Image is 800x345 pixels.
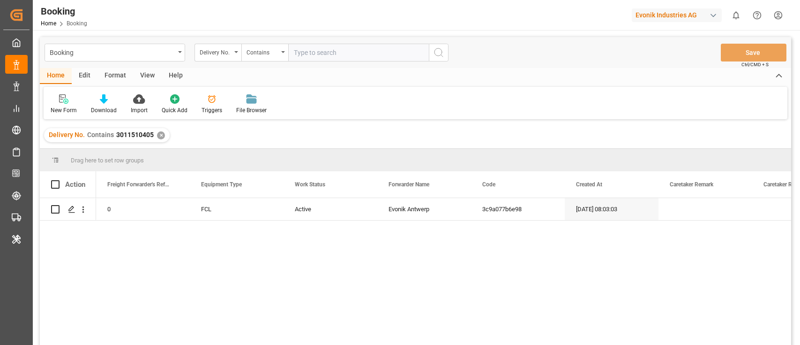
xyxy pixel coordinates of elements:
div: Help [162,68,190,84]
button: show 0 new notifications [725,5,747,26]
a: Home [41,20,56,27]
div: Contains [247,46,278,57]
div: [DATE] 08:03:03 [565,198,658,220]
div: File Browser [236,106,267,115]
div: Booking [41,4,87,18]
span: Freight Forwarder's Reference No. [107,181,170,188]
span: Forwarder Name [389,181,429,188]
div: Press SPACE to select this row. [40,198,96,221]
div: New Form [51,106,77,115]
div: Home [40,68,72,84]
div: Action [65,180,85,189]
span: Code [482,181,495,188]
div: View [133,68,162,84]
button: search button [429,44,449,61]
input: Type to search [288,44,429,61]
span: Contains [87,131,114,138]
div: Edit [72,68,97,84]
div: Delivery No. [200,46,232,57]
div: Download [91,106,117,115]
div: Active [284,198,377,220]
button: Save [721,44,786,61]
span: 3011510405 [116,131,154,138]
div: Format [97,68,133,84]
div: Evonik Industries AG [632,8,722,22]
div: 3c9a077b6e98 [471,198,565,220]
div: 0 [96,198,190,220]
button: open menu [194,44,241,61]
span: Created At [576,181,602,188]
div: Triggers [202,106,222,115]
div: Booking [50,46,175,58]
div: Quick Add [162,106,187,115]
button: open menu [241,44,288,61]
span: Drag here to set row groups [71,157,144,164]
span: Work Status [295,181,325,188]
div: ✕ [157,131,165,139]
div: Evonik Antwerp [377,198,471,220]
div: Import [131,106,148,115]
div: FCL [190,198,284,220]
button: open menu [45,44,185,61]
span: Delivery No. [49,131,85,138]
button: Help Center [747,5,768,26]
button: Evonik Industries AG [632,6,725,24]
span: Equipment Type [201,181,242,188]
span: Caretaker Remark [670,181,713,188]
span: Ctrl/CMD + S [741,61,769,68]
